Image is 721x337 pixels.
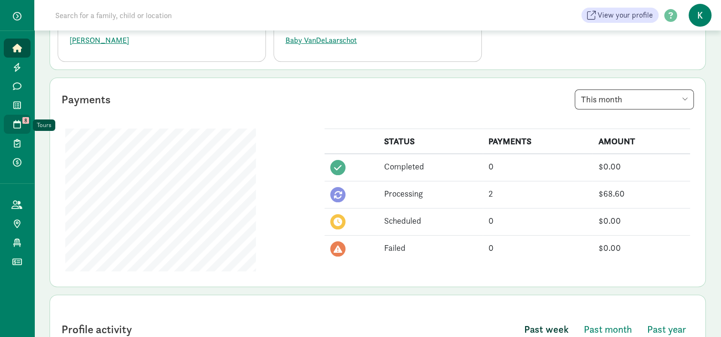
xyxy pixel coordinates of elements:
div: $0.00 [598,214,684,227]
div: Processing [384,187,477,200]
span: Past month [584,322,632,337]
th: STATUS [378,129,483,154]
div: Completed [384,160,477,173]
input: Search for a family, child or location [50,6,317,25]
span: K [689,4,711,27]
div: 0 [488,241,587,254]
a: View your profile [581,8,659,23]
div: Failed [384,241,477,254]
div: $0.00 [598,160,684,173]
span: Past week [524,322,569,337]
th: PAYMENTS [483,129,593,154]
span: [PERSON_NAME] [70,35,129,46]
span: 8 [22,117,29,124]
span: Baby VanDeLaarschot [285,35,357,46]
div: 0 [488,160,587,173]
span: Past year [647,322,686,337]
div: $0.00 [598,241,684,254]
div: Tours [37,120,51,130]
button: [PERSON_NAME] [70,31,129,50]
div: 0 [488,214,587,227]
button: Baby VanDeLaarschot [285,31,357,50]
div: Payments [61,91,111,108]
div: Scheduled [384,214,477,227]
th: AMOUNT [592,129,690,154]
div: 2 [488,187,587,200]
a: 8 [4,115,30,134]
iframe: Chat Widget [673,291,721,337]
div: $68.60 [598,187,684,200]
span: View your profile [598,10,653,21]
